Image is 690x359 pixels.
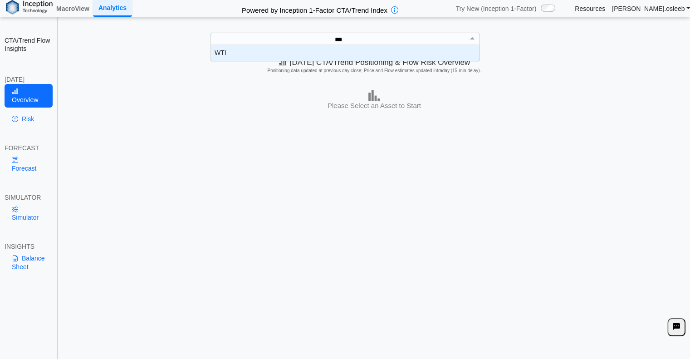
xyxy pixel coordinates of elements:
a: Forecast [5,152,53,176]
div: FORECAST [5,144,53,152]
h2: CTA/Trend Flow Insights [5,36,53,53]
a: Balance Sheet [5,251,53,274]
h2: Powered by Inception 1-Factor CTA/Trend Index [238,2,391,15]
a: MacroView [53,1,93,16]
div: grid [211,45,479,61]
img: bar-chart.png [368,90,380,101]
span: Try New (Inception 1-Factor) [456,5,537,13]
span: [DATE] CTA/Trend Positioning & Flow Risk Overview [279,58,470,67]
h3: Please Select an Asset to Start [61,101,688,110]
h5: Positioning data updated at previous day close; Price and Flow estimates updated intraday (15-min... [62,68,687,74]
div: SIMULATOR [5,193,53,202]
a: Overview [5,84,53,108]
div: INSIGHTS [5,242,53,251]
a: [PERSON_NAME].osleeb [612,5,690,13]
div: WTI [211,45,479,61]
a: Risk [5,111,53,127]
a: Resources [575,5,605,13]
a: Simulator [5,202,53,225]
div: [DATE] [5,75,53,84]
